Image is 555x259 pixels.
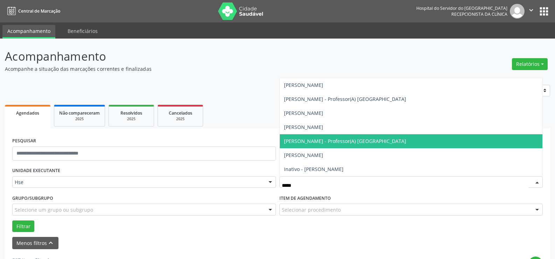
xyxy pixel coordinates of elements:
span: [PERSON_NAME] [284,152,323,158]
span: Cancelados [169,110,192,116]
span: [PERSON_NAME] [284,110,323,116]
span: [PERSON_NAME] [284,124,323,130]
a: Beneficiários [63,25,103,37]
span: [PERSON_NAME] - Professor(A) [GEOGRAPHIC_DATA] [284,96,406,102]
i: keyboard_arrow_up [47,239,55,247]
a: Central de Marcação [5,5,60,17]
div: 2025 [163,116,198,122]
label: PESQUISAR [12,136,36,146]
button:  [525,4,538,19]
div: Hospital do Servidor do [GEOGRAPHIC_DATA] [416,5,507,11]
label: Item de agendamento [279,193,331,204]
i:  [527,6,535,14]
button: Menos filtroskeyboard_arrow_up [12,237,58,249]
button: apps [538,5,550,18]
p: Acompanhe a situação das marcações correntes e finalizadas [5,65,387,73]
button: Filtrar [12,220,34,232]
div: 2025 [59,116,100,122]
span: Recepcionista da clínica [451,11,507,17]
span: Agendados [16,110,39,116]
span: Inativo - [PERSON_NAME] [284,166,344,172]
label: UNIDADE EXECUTANTE [12,165,60,176]
span: Resolvidos [120,110,142,116]
span: [PERSON_NAME] [284,82,323,88]
img: img [510,4,525,19]
span: Central de Marcação [18,8,60,14]
span: Selecionar procedimento [282,206,341,213]
span: [PERSON_NAME] - Professor(A) [GEOGRAPHIC_DATA] [284,138,406,144]
span: Selecione um grupo ou subgrupo [15,206,93,213]
span: Não compareceram [59,110,100,116]
span: Hse [15,179,262,186]
a: Acompanhamento [2,25,55,39]
p: Acompanhamento [5,48,387,65]
button: Relatórios [512,58,548,70]
div: 2025 [114,116,149,122]
label: Grupo/Subgrupo [12,193,53,204]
